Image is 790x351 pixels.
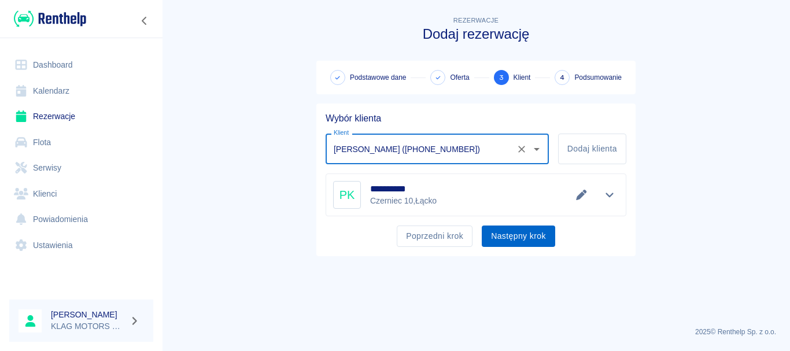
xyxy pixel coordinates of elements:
[9,181,153,207] a: Klienci
[514,72,531,83] span: Klient
[600,187,619,203] button: Pokaż szczegóły
[334,128,349,137] label: Klient
[9,155,153,181] a: Serwisy
[574,72,622,83] span: Podsumowanie
[326,113,626,124] h5: Wybór klienta
[333,181,361,209] div: PK
[560,72,564,84] span: 4
[9,52,153,78] a: Dashboard
[9,130,153,156] a: Flota
[350,72,406,83] span: Podstawowe dane
[453,17,499,24] span: Rezerwacje
[14,9,86,28] img: Renthelp logo
[482,226,555,247] button: Następny krok
[9,9,86,28] a: Renthelp logo
[51,320,125,332] p: KLAG MOTORS Rent a Car
[499,72,504,84] span: 3
[558,134,626,164] button: Dodaj klienta
[397,226,472,247] button: Poprzedni krok
[9,232,153,258] a: Ustawienia
[176,327,776,337] p: 2025 © Renthelp Sp. z o.o.
[514,141,530,157] button: Wyczyść
[316,26,636,42] h3: Dodaj rezerwację
[9,206,153,232] a: Powiadomienia
[136,13,153,28] button: Zwiń nawigację
[51,309,125,320] h6: [PERSON_NAME]
[450,72,469,83] span: Oferta
[9,104,153,130] a: Rezerwacje
[370,195,439,207] p: Czerniec 10 , Łącko
[572,187,591,203] button: Edytuj dane
[9,78,153,104] a: Kalendarz
[529,141,545,157] button: Otwórz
